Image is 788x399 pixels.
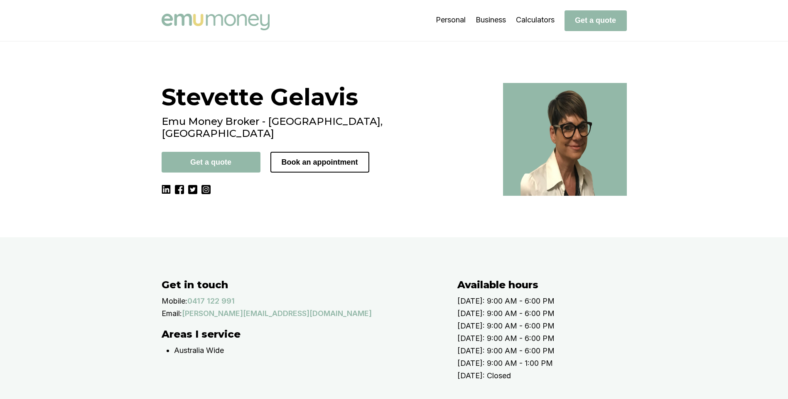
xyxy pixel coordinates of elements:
[503,83,627,196] img: Best broker in Yarraville, VIC - Stevette Gelavis
[457,357,643,370] p: [DATE]: 9:00 AM - 1:00 PM
[162,328,441,340] h2: Areas I service
[457,345,643,357] p: [DATE]: 9:00 AM - 6:00 PM
[174,344,441,357] p: Australia Wide
[187,295,235,307] a: 0417 122 991
[270,152,369,173] button: Book an appointment
[565,16,627,24] a: Get a quote
[175,185,184,194] img: Facebook
[457,307,643,320] p: [DATE]: 9:00 AM - 6:00 PM
[162,14,270,30] img: Emu Money logo
[162,83,493,111] h1: Stevette Gelavis
[162,295,187,307] p: Mobile:
[162,115,493,139] h2: Emu Money Broker - [GEOGRAPHIC_DATA], [GEOGRAPHIC_DATA]
[162,185,171,194] img: LinkedIn
[457,320,643,332] p: [DATE]: 9:00 AM - 6:00 PM
[162,279,441,291] h2: Get in touch
[457,295,643,307] p: [DATE]: 9:00 AM - 6:00 PM
[162,152,260,173] button: Get a quote
[188,185,197,194] img: Twitter
[457,370,643,382] p: [DATE]: Closed
[457,279,643,291] h2: Available hours
[201,185,211,194] img: Instagram
[565,10,627,31] button: Get a quote
[162,307,182,320] p: Email:
[457,332,643,345] p: [DATE]: 9:00 AM - 6:00 PM
[182,307,372,320] a: [PERSON_NAME][EMAIL_ADDRESS][DOMAIN_NAME]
